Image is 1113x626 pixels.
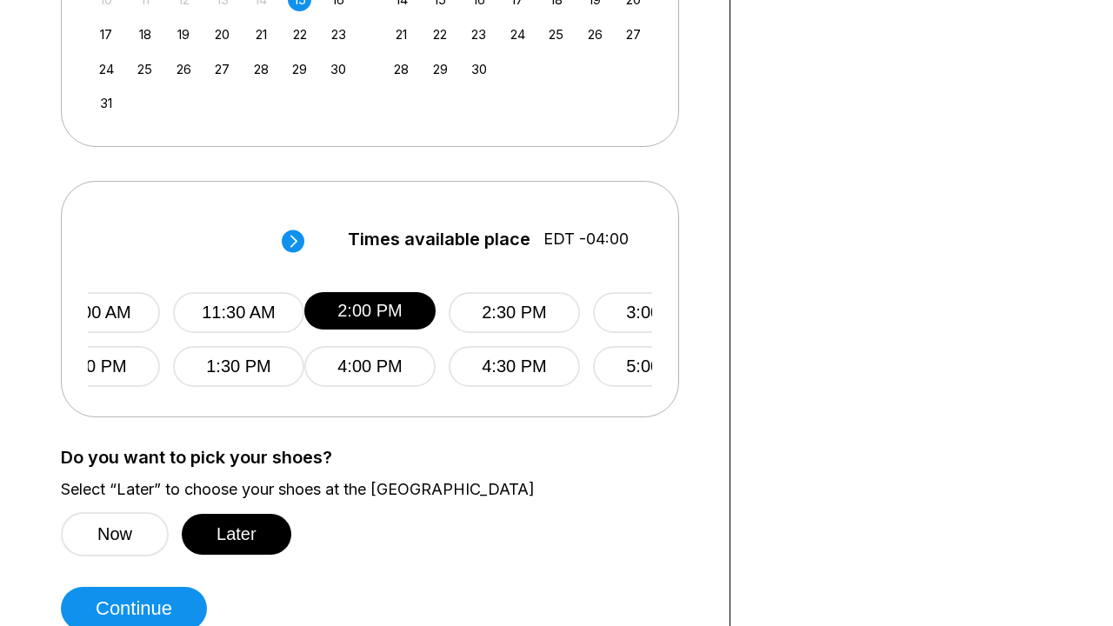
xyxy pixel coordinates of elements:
[288,23,311,46] div: Choose Friday, August 22nd, 2025
[390,23,413,46] div: Choose Sunday, September 21st, 2025
[467,23,490,46] div: Choose Tuesday, September 23rd, 2025
[593,346,724,387] button: 5:00 PM
[61,448,703,467] label: Do you want to pick your shoes?
[506,23,530,46] div: Choose Wednesday, September 24th, 2025
[327,23,350,46] div: Choose Saturday, August 23rd, 2025
[304,346,436,387] button: 4:00 PM
[348,230,530,249] span: Times available place
[429,23,452,46] div: Choose Monday, September 22nd, 2025
[172,57,196,81] div: Choose Tuesday, August 26th, 2025
[210,23,234,46] div: Choose Wednesday, August 20th, 2025
[543,230,629,249] span: EDT -04:00
[95,91,118,115] div: Choose Sunday, August 31st, 2025
[210,57,234,81] div: Choose Wednesday, August 27th, 2025
[429,57,452,81] div: Choose Monday, September 29th, 2025
[133,23,157,46] div: Choose Monday, August 18th, 2025
[133,57,157,81] div: Choose Monday, August 25th, 2025
[250,57,273,81] div: Choose Thursday, August 28th, 2025
[583,23,607,46] div: Choose Friday, September 26th, 2025
[250,23,273,46] div: Choose Thursday, August 21st, 2025
[622,23,645,46] div: Choose Saturday, September 27th, 2025
[95,23,118,46] div: Choose Sunday, August 17th, 2025
[29,292,160,333] button: 11:00 AM
[172,23,196,46] div: Choose Tuesday, August 19th, 2025
[390,57,413,81] div: Choose Sunday, September 28th, 2025
[544,23,568,46] div: Choose Thursday, September 25th, 2025
[593,292,724,333] button: 3:00 PM
[182,514,291,555] button: Later
[61,480,703,499] label: Select “Later” to choose your shoes at the [GEOGRAPHIC_DATA]
[304,292,436,330] button: 2:00 PM
[61,512,169,556] button: Now
[449,346,580,387] button: 4:30 PM
[173,346,304,387] button: 1:30 PM
[467,57,490,81] div: Choose Tuesday, September 30th, 2025
[173,292,304,333] button: 11:30 AM
[288,57,311,81] div: Choose Friday, August 29th, 2025
[327,57,350,81] div: Choose Saturday, August 30th, 2025
[95,57,118,81] div: Choose Sunday, August 24th, 2025
[449,292,580,333] button: 2:30 PM
[29,346,160,387] button: 1:00 PM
